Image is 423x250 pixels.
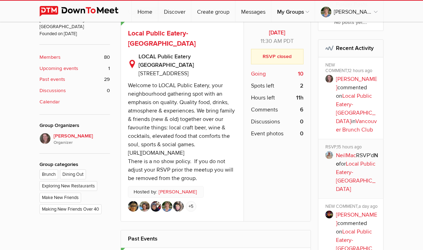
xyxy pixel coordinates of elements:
[139,52,237,69] b: LOCAL Public Eatery [GEOGRAPHIC_DATA]
[104,76,110,83] span: 29
[298,70,304,78] b: 10
[251,117,280,126] span: Discussions
[54,132,110,146] span: [PERSON_NAME]
[39,87,66,95] b: Discussions
[128,29,196,48] a: Local Public Eatery-[GEOGRAPHIC_DATA]
[336,151,379,193] p: RSVP'd for
[108,65,110,72] span: 1
[128,230,304,247] h2: Past Events
[251,70,266,78] span: Going
[139,70,189,77] span: [STREET_ADDRESS]
[336,76,377,91] a: [PERSON_NAME]
[39,65,78,72] b: Upcoming events
[336,75,379,134] p: commented on in
[39,133,110,146] a: [PERSON_NAME]Organizer
[173,201,184,212] img: Gale Lequire
[39,133,51,144] img: vicki sawyer
[158,1,191,22] a: Discover
[128,82,235,182] div: Welcome to LOCAL Public Eatery, your neighbourhood gathering spot with an emphasis on quality. Qu...
[300,129,304,138] b: 0
[336,92,375,125] a: Local Public Eatery-[GEOGRAPHIC_DATA]
[325,144,379,151] div: RSVP,
[39,122,110,129] div: Group Organizers
[260,38,282,45] span: 11:30 AM
[263,53,292,59] b: RSVP closed
[336,152,378,167] b: No
[318,14,384,31] div: No posts yet...
[300,82,304,90] b: 2
[283,38,294,45] span: America/Vancouver
[358,204,378,209] span: a day ago
[39,53,61,61] b: Members
[39,76,65,83] b: Past events
[39,31,110,37] span: Founded on [DATE]
[54,140,110,146] i: Organizer
[39,98,60,106] b: Calendar
[251,94,275,102] span: Hours left
[251,129,283,138] span: Event photos
[300,117,304,126] b: 0
[296,94,304,102] b: 11h
[336,211,377,227] a: [PERSON_NAME]
[336,152,356,159] a: NeilMac
[104,53,110,61] span: 80
[251,28,304,37] b: [DATE]
[128,186,204,198] p: Hosted by:
[159,188,197,196] a: [PERSON_NAME]
[162,201,172,212] img: Joan Braun
[107,87,110,95] span: 0
[151,201,161,212] img: Deni Loubert
[39,98,110,106] a: Calendar
[39,87,110,95] a: Discussions 0
[300,105,304,114] b: 6
[39,17,110,31] span: [GEOGRAPHIC_DATA], [GEOGRAPHIC_DATA]
[132,1,158,22] a: Home
[191,1,235,22] a: Create group
[336,160,375,193] a: Local Public Eatery-[GEOGRAPHIC_DATA]
[39,65,110,72] a: Upcoming events 1
[315,1,383,22] a: [PERSON_NAME]
[39,53,110,61] a: Members 80
[251,82,274,90] span: Spots left
[39,161,110,168] div: Group categories
[348,68,372,73] span: 12 hours ago
[39,76,110,83] a: Past events 29
[325,40,376,57] h2: Recent Activity
[337,144,362,150] span: 15 hours ago
[271,1,315,22] a: My Groups
[251,105,278,114] span: Comments
[325,204,379,211] div: NEW COMMENT,
[235,1,271,22] a: Messages
[325,62,379,75] div: NEW COMMENT,
[336,118,377,133] a: Vancouver Brunch Club
[186,201,196,212] a: +5
[139,201,150,212] img: Annie Goodwyne
[39,6,129,17] img: DownToMeet
[128,201,139,212] img: Marcia Freeman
